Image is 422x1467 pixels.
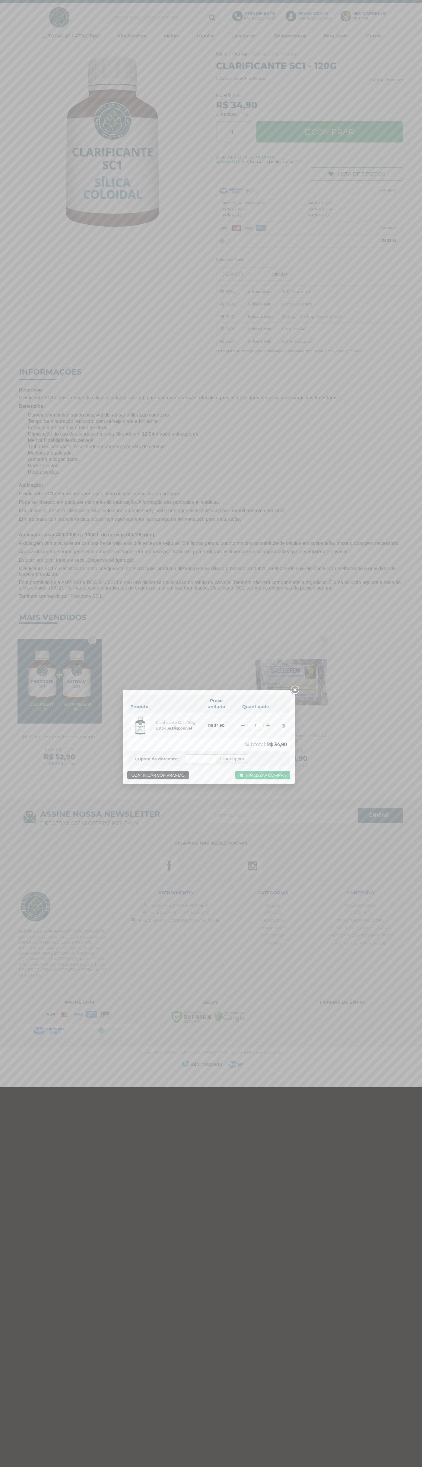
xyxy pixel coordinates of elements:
span: Subtotal: [245,742,265,747]
a: Close [289,685,300,695]
span: Estoque: [156,726,192,730]
h6: Quantidade [237,704,274,710]
h6: Preço unitário [201,698,231,710]
a: Continuar comprando [127,771,189,779]
strong: R$ 34,90 [266,742,287,747]
a: Clarificante SC1 - 120g [156,720,195,724]
b: Cupom de desconto: [135,756,179,761]
strong: R$ 34,90 [208,723,224,727]
a: Finalizar compra [235,771,290,779]
button: Usar cupom [216,754,248,763]
h6: Produto [130,704,195,710]
img: Clarificante SC1 - 120g [131,716,150,735]
strong: Disponível [172,726,192,730]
